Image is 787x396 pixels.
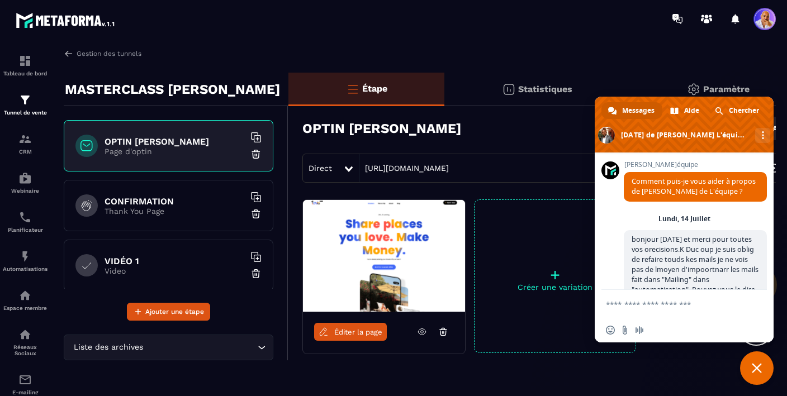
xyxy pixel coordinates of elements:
span: Éditer la page [334,328,382,336]
p: Planificateur [3,227,48,233]
img: bars-o.4a397970.svg [346,82,359,96]
h6: OPTIN [PERSON_NAME] [105,136,244,147]
img: formation [18,93,32,107]
img: social-network [18,328,32,341]
img: formation [18,132,32,146]
textarea: Entrez votre message... [606,290,740,318]
span: Insérer un emoji [606,326,615,335]
span: bonjour [DATE] et merci pour toutes vos orecisions.K Duc oup je suis oblig de refaire touds kes m... [632,235,758,365]
a: automationsautomationsEspace membre [3,280,48,319]
span: Comment puis-je vous aider à propos de [PERSON_NAME] de L'équipe ? [632,176,756,196]
img: formation [18,54,32,68]
p: Créer une variation [475,283,636,292]
span: Envoyer un fichier [620,326,629,335]
button: Ajouter une étape [127,303,210,321]
span: Chercher [729,102,759,119]
img: setting-gr.5f69749f.svg [687,83,700,96]
p: Webinaire [3,188,48,194]
p: Paramètre [703,84,750,94]
a: formationformationCRM [3,124,48,163]
span: [PERSON_NAME]équipe [624,161,767,169]
img: trash [250,268,262,279]
span: Messages [622,102,655,119]
img: stats.20deebd0.svg [502,83,515,96]
a: Éditer la page [314,323,387,341]
p: Tunnel de vente [3,109,48,116]
p: Espace membre [3,305,48,311]
a: Chercher [708,102,767,119]
img: image [303,200,465,312]
a: [URL][DOMAIN_NAME] [359,164,449,173]
a: Messages [601,102,662,119]
h6: VIDÉO 1 [105,256,244,266]
div: Lundi, 14 Juillet [658,216,710,222]
p: Réseaux Sociaux [3,344,48,356]
img: automations [18,250,32,263]
p: Statistiques [518,84,572,94]
p: + [475,267,636,283]
span: Direct [309,164,332,173]
img: trash [250,149,262,160]
img: logo [16,10,116,30]
p: Video [105,266,244,275]
h6: CONFIRMATION [105,196,244,207]
span: Ajouter une étape [145,306,204,317]
a: Gestion des tunnels [64,49,141,59]
a: automationsautomationsAutomatisations [3,241,48,280]
p: MASTERCLASS [PERSON_NAME] [65,78,280,101]
p: Thank You Page [105,207,244,216]
p: E-mailing [3,389,48,395]
a: social-networksocial-networkRéseaux Sociaux [3,319,48,365]
a: Fermer le chat [740,351,774,385]
img: trash [250,208,262,220]
p: CRM [3,149,48,155]
input: Search for option [145,341,255,354]
h3: OPTIN [PERSON_NAME] [302,121,461,136]
img: automations [18,171,32,185]
p: Tableau de bord [3,70,48,77]
a: formationformationTableau de bord [3,46,48,85]
img: email [18,373,32,387]
img: automations [18,289,32,302]
p: Automatisations [3,266,48,272]
span: Liste des archives [71,341,145,354]
p: Page d'optin [105,147,244,156]
a: Aide [663,102,707,119]
span: Aide [684,102,699,119]
p: Étape [362,83,387,94]
div: Search for option [64,335,273,360]
span: Message audio [635,326,644,335]
a: schedulerschedulerPlanificateur [3,202,48,241]
a: automationsautomationsWebinaire [3,163,48,202]
img: arrow [64,49,74,59]
img: scheduler [18,211,32,224]
a: formationformationTunnel de vente [3,85,48,124]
